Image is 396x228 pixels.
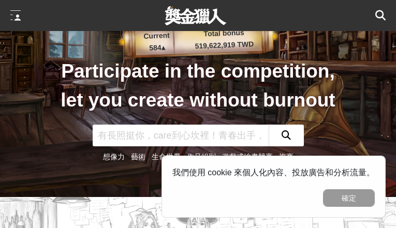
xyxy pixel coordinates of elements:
[222,153,273,161] a: 遊戲式繪畫競賽
[323,189,375,207] button: 確定
[187,153,216,161] a: 作品組別
[177,26,271,40] p: Total bonus
[152,153,181,161] a: 生命世界
[136,30,178,42] p: Current
[172,168,375,177] span: 我們使用 cookie 來個人化內容、投放廣告和分析流量。
[136,42,178,54] p: 584 ▴
[178,38,271,52] p: 519,622,919 TWD
[279,153,294,161] a: 複賽
[93,125,269,146] input: 有長照挺你，care到心坎裡！青春出手，拍出照顧 影音徵件活動
[103,153,125,161] a: 想像力
[131,153,145,161] a: 藝術
[58,57,338,114] div: Participate in the competition, let you create without burnout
